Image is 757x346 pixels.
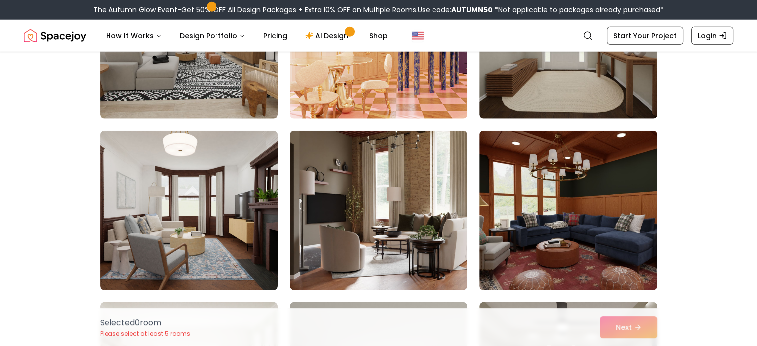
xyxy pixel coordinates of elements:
[100,131,278,290] img: Room room-49
[172,26,253,46] button: Design Portfolio
[93,5,664,15] div: The Autumn Glow Event-Get 50% OFF All Design Packages + Extra 10% OFF on Multiple Rooms.
[98,26,170,46] button: How It Works
[607,27,683,45] a: Start Your Project
[290,131,467,290] img: Room room-50
[100,330,190,338] p: Please select at least 5 rooms
[24,26,86,46] a: Spacejoy
[24,20,733,52] nav: Global
[493,5,664,15] span: *Not applicable to packages already purchased*
[255,26,295,46] a: Pricing
[297,26,359,46] a: AI Design
[412,30,424,42] img: United States
[100,317,190,329] p: Selected 0 room
[451,5,493,15] b: AUTUMN50
[24,26,86,46] img: Spacejoy Logo
[361,26,396,46] a: Shop
[98,26,396,46] nav: Main
[691,27,733,45] a: Login
[418,5,493,15] span: Use code:
[479,131,657,290] img: Room room-51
